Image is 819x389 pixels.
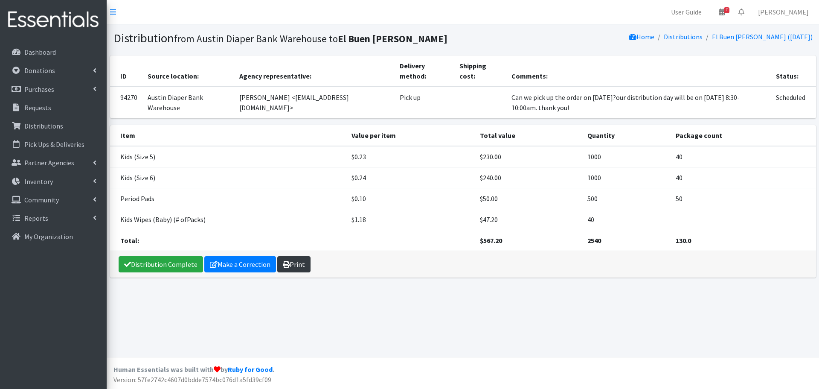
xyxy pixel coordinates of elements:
td: $47.20 [475,209,582,230]
th: Source location: [142,56,235,87]
td: Kids (Size 5) [110,146,347,167]
td: 1000 [582,167,671,188]
td: $0.23 [346,146,475,167]
a: Distribution Complete [119,256,203,272]
td: $240.00 [475,167,582,188]
a: Pick Ups & Deliveries [3,136,103,153]
td: Scheduled [771,87,816,118]
strong: Total: [120,236,139,245]
td: 94270 [110,87,142,118]
a: 7 [712,3,732,20]
a: [PERSON_NAME] [751,3,816,20]
td: $230.00 [475,146,582,167]
a: El Buen [PERSON_NAME] ([DATE]) [712,32,813,41]
td: $50.00 [475,188,582,209]
a: Distributions [664,32,703,41]
a: Reports [3,210,103,227]
th: Total value [475,125,582,146]
td: Austin Diaper Bank Warehouse [142,87,235,118]
p: Requests [24,103,51,112]
th: Comments: [506,56,771,87]
th: Value per item [346,125,475,146]
a: Ruby for Good [228,365,273,374]
td: 1000 [582,146,671,167]
strong: Human Essentials was built with by . [113,365,274,374]
a: Purchases [3,81,103,98]
td: Can we pick up the order on [DATE]?our distribution day will be on [DATE] 8:30- 10:00am. thank you! [506,87,771,118]
a: Requests [3,99,103,116]
p: Reports [24,214,48,222]
td: Period Pads [110,188,347,209]
td: [PERSON_NAME] <[EMAIL_ADDRESS][DOMAIN_NAME]> [234,87,395,118]
th: Agency representative: [234,56,395,87]
span: Version: 57fe2742c4607d0bdde7574bc076d1a5fd39cf09 [113,375,271,384]
a: Partner Agencies [3,154,103,171]
a: My Organization [3,228,103,245]
p: Community [24,196,59,204]
p: Partner Agencies [24,158,74,167]
b: El Buen [PERSON_NAME] [338,32,447,45]
p: Inventory [24,177,53,186]
a: Community [3,191,103,208]
a: Home [629,32,654,41]
td: 40 [582,209,671,230]
span: 7 [724,7,729,13]
td: $1.18 [346,209,475,230]
a: Dashboard [3,44,103,61]
a: User Guide [664,3,709,20]
th: Status: [771,56,816,87]
small: from Austin Diaper Bank Warehouse to [174,32,447,45]
p: Purchases [24,85,54,94]
p: Dashboard [24,48,56,56]
th: Delivery method: [395,56,454,87]
td: 40 [671,167,816,188]
a: Donations [3,62,103,79]
th: Package count [671,125,816,146]
td: $0.10 [346,188,475,209]
a: Print [277,256,311,272]
th: Item [110,125,347,146]
th: Quantity [582,125,671,146]
td: 40 [671,146,816,167]
strong: 130.0 [676,236,691,245]
td: Kids Wipes (Baby) (# ofPacks) [110,209,347,230]
td: 500 [582,188,671,209]
th: ID [110,56,142,87]
a: Make a Correction [204,256,276,272]
p: Donations [24,66,55,75]
strong: $567.20 [480,236,502,245]
td: Kids (Size 6) [110,167,347,188]
strong: 2540 [587,236,601,245]
td: Pick up [395,87,454,118]
p: Distributions [24,122,63,130]
img: HumanEssentials [3,6,103,34]
th: Shipping cost: [454,56,506,87]
a: Inventory [3,173,103,190]
td: $0.24 [346,167,475,188]
td: 50 [671,188,816,209]
p: Pick Ups & Deliveries [24,140,84,149]
h1: Distribution [113,31,460,46]
p: My Organization [24,232,73,241]
a: Distributions [3,117,103,135]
